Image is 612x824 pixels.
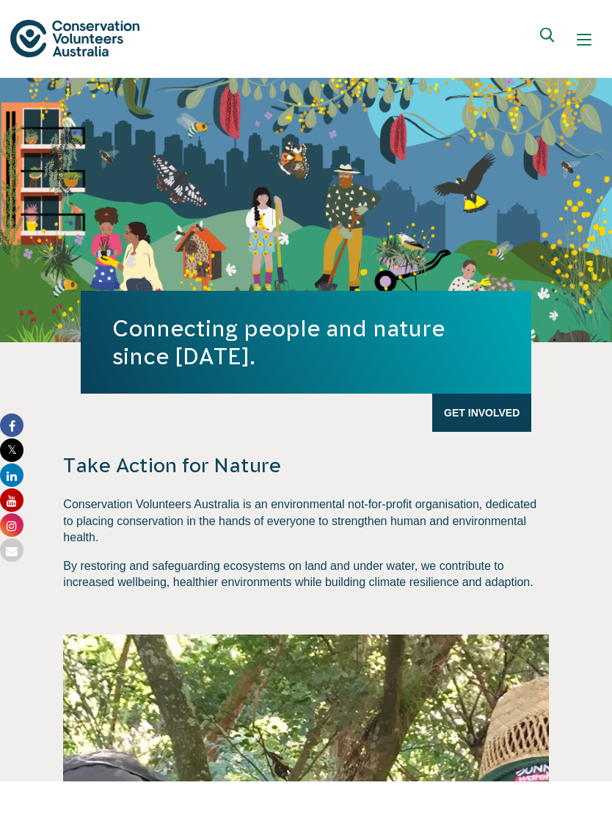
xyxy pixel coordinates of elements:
[567,22,602,57] button: Show mobile navigation menu
[10,20,139,57] img: logo.svg
[432,394,531,432] a: Get Involved
[531,22,567,57] button: Expand search box Close search box
[540,28,558,52] span: Expand search box
[63,496,548,546] p: Conservation Volunteers Australia is an environmental not-for-profit organisation, dedicated to p...
[112,314,500,370] h1: Connecting people and nature since [DATE].
[63,452,548,478] h4: Take Action for Nature
[63,558,548,591] p: By restoring and safeguarding ecosystems on land and under water, we contribute to increased well...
